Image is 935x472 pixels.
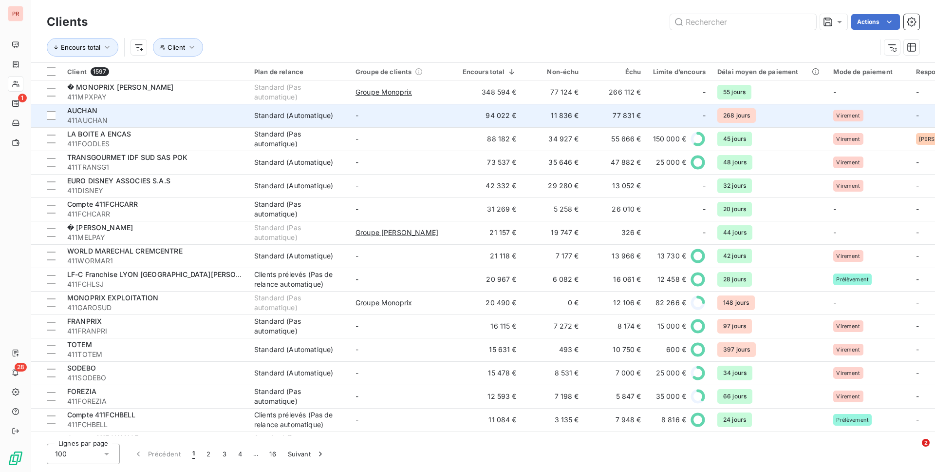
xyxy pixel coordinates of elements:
[457,408,523,432] td: 11 084 €
[55,449,67,459] span: 100
[457,174,523,197] td: 42 332 €
[653,68,706,76] div: Limite d’encours
[585,80,647,104] td: 266 112 €
[585,104,647,127] td: 77 831 €
[263,444,282,464] button: 16
[67,177,170,185] span: EURO DISNEY ASSOCIES S.A.S
[67,294,158,302] span: MONOPRIX EXPLOITATION
[254,316,344,336] div: Standard (Pas automatique)
[851,14,900,30] button: Actions
[836,393,860,399] span: Virement
[703,228,706,237] span: -
[355,228,438,237] span: Groupe [PERSON_NAME]
[67,153,187,161] span: TRANSGOURMET IDF SUD SAS POK
[457,268,523,291] td: 20 967 €
[67,83,174,91] span: � MONOPRIX [PERSON_NAME]
[463,68,517,76] div: Encours total
[355,275,358,283] span: -
[836,347,860,353] span: Virement
[457,432,523,455] td: 10 745 €
[717,132,752,146] span: 45 jours
[67,247,183,255] span: WORLD MARECHAL CREMCENTRE
[457,338,523,361] td: 15 631 €
[717,295,755,310] span: 148 jours
[254,199,344,219] div: Standard (Pas automatique)
[67,68,87,76] span: Client
[67,186,243,196] span: 411DISNEY
[457,385,523,408] td: 12 593 €
[67,411,136,419] span: Compte 411FCHBELL
[836,253,860,259] span: Virement
[523,361,585,385] td: 8 531 €
[67,209,243,219] span: 411FCHCARR
[585,385,647,408] td: 5 847 €
[916,158,919,166] span: -
[523,197,585,221] td: 5 258 €
[833,298,836,307] span: -
[916,345,919,354] span: -
[916,111,919,119] span: -
[355,68,412,76] span: Groupe de clients
[916,205,919,213] span: -
[254,181,333,191] div: Standard (Automatique)
[457,315,523,338] td: 16 115 €
[703,181,706,191] span: -
[47,38,118,57] button: Encours total
[67,350,243,359] span: 411TOTEM
[836,159,860,165] span: Virement
[717,366,752,380] span: 34 jours
[655,298,686,308] span: 82 266 €
[523,80,585,104] td: 77 124 €
[67,317,102,325] span: FRANPRIX
[187,444,201,464] button: 1
[254,129,344,149] div: Standard (Pas automatique)
[67,303,243,313] span: 411GAROSUD
[254,157,333,167] div: Standard (Automatique)
[67,279,243,289] span: 411FCHLSJ
[457,151,523,174] td: 73 537 €
[585,197,647,221] td: 26 010 €
[836,417,869,423] span: Prélèvement
[833,228,836,236] span: -
[8,451,23,466] img: Logo LeanPay
[47,13,88,31] h3: Clients
[91,67,109,76] span: 1597
[585,127,647,151] td: 55 666 €
[585,361,647,385] td: 7 000 €
[656,392,686,401] span: 35 000 €
[836,370,860,376] span: Virement
[355,87,412,97] span: Groupe Monoprix
[657,321,686,331] span: 15 000 €
[836,113,860,118] span: Virement
[717,319,752,334] span: 97 jours
[254,223,344,242] div: Standard (Pas automatique)
[254,68,344,76] div: Plan de relance
[585,268,647,291] td: 16 061 €
[67,162,243,172] span: 411TRANSG1
[916,322,919,330] span: -
[585,432,647,455] td: 6 631 €
[61,43,100,51] span: Encours total
[585,338,647,361] td: 10 750 €
[717,413,752,427] span: 24 jours
[717,68,822,76] div: Délai moyen de paiement
[833,205,836,213] span: -
[836,276,869,282] span: Prélèvement
[717,225,752,240] span: 44 jours
[916,228,919,236] span: -
[67,130,131,138] span: LA BOITE A ENCAS
[254,345,333,354] div: Standard (Automatique)
[833,68,904,76] div: Mode de paiement
[717,202,752,216] span: 20 jours
[168,43,185,51] span: Client
[254,433,344,453] div: Standard (Pas automatique)
[254,293,344,313] div: Standard (Pas automatique)
[67,373,243,383] span: 411SODEBO
[657,251,686,261] span: 13 730 €
[916,298,919,307] span: -
[585,244,647,268] td: 13 966 €
[717,155,752,170] span: 48 jours
[902,439,925,462] iframe: Intercom live chat
[836,323,860,329] span: Virement
[656,368,686,378] span: 25 000 €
